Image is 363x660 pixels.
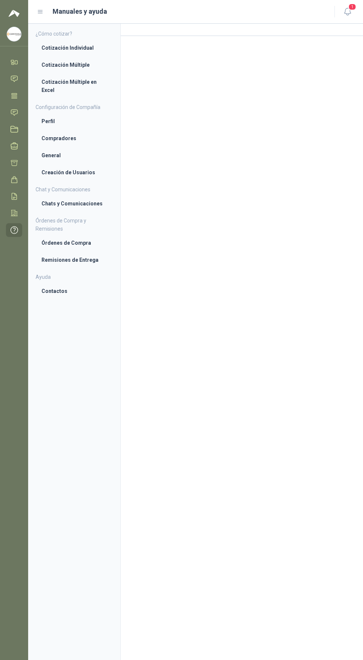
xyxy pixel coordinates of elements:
[41,239,107,247] li: Órdenes de Compra
[36,197,113,211] a: Chats y Comunicaciones
[41,168,107,176] li: Creación de Usuarios
[36,75,113,97] a: Cotización Múltiple en Excel
[36,103,113,111] h4: Configuración de Compañía
[41,117,107,125] li: Perfil
[41,256,107,264] li: Remisiones de Entrega
[41,134,107,142] li: Compradores
[41,61,107,69] li: Cotización Múltiple
[36,41,113,55] a: Cotización Individual
[7,27,21,41] img: Company Logo
[36,217,113,233] h4: Órdenes de Compra y Remisiones
[53,6,107,17] h1: Manuales y ayuda
[41,151,107,159] li: General
[36,30,113,38] h4: ¿Cómo cotizar?
[41,44,107,52] li: Cotización Individual
[36,273,113,281] h4: Ayuda
[36,131,113,145] a: Compradores
[348,3,356,10] span: 1
[36,284,113,298] a: Contactos
[36,114,113,128] a: Perfil
[36,148,113,162] a: General
[36,185,113,194] h4: Chat y Comunicaciones
[341,5,354,19] button: 1
[36,58,113,72] a: Cotización Múltiple
[36,165,113,179] a: Creación de Usuarios
[41,78,107,94] li: Cotización Múltiple en Excel
[36,236,113,250] a: Órdenes de Compra
[41,199,107,208] li: Chats y Comunicaciones
[9,9,20,18] img: Logo peakr
[36,253,113,267] a: Remisiones de Entrega
[41,287,107,295] li: Contactos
